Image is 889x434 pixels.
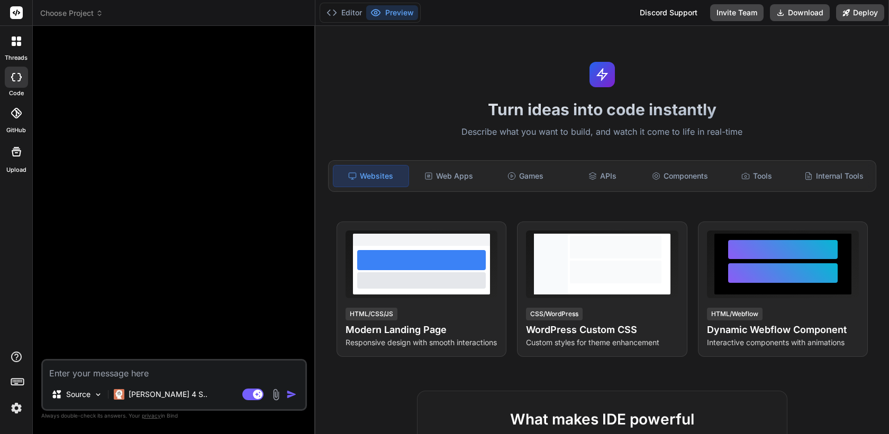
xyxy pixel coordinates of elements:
p: Describe what you want to build, and watch it come to life in real-time [322,125,883,139]
div: Internal Tools [796,165,872,187]
label: code [9,89,24,98]
div: HTML/CSS/JS [346,308,397,320]
p: Always double-check its answers. Your in Bind [41,411,307,421]
div: Web Apps [411,165,486,187]
button: Invite Team [710,4,764,21]
div: Tools [720,165,795,187]
label: GitHub [6,126,26,135]
div: CSS/WordPress [526,308,583,320]
p: Source [66,389,90,400]
h1: Turn ideas into code instantly [322,100,883,119]
p: Interactive components with animations [707,337,859,348]
img: Pick Models [94,390,103,399]
h4: Dynamic Webflow Component [707,322,859,337]
img: settings [7,399,25,417]
p: Custom styles for theme enhancement [526,337,678,348]
div: APIs [565,165,640,187]
img: attachment [270,389,282,401]
button: Download [770,4,830,21]
div: Components [642,165,718,187]
label: Upload [6,165,26,174]
div: HTML/Webflow [707,308,763,320]
img: Claude 4 Sonnet [114,389,124,400]
button: Preview [366,5,418,20]
button: Deploy [836,4,884,21]
p: [PERSON_NAME] 4 S.. [129,389,207,400]
div: Websites [333,165,409,187]
span: privacy [142,412,161,419]
button: Editor [322,5,366,20]
label: threads [5,53,28,62]
h4: Modern Landing Page [346,322,497,337]
img: icon [286,389,297,400]
h2: What makes IDE powerful [434,408,770,430]
div: Discord Support [633,4,704,21]
h4: WordPress Custom CSS [526,322,678,337]
span: Choose Project [40,8,103,19]
div: Games [488,165,563,187]
p: Responsive design with smooth interactions [346,337,497,348]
